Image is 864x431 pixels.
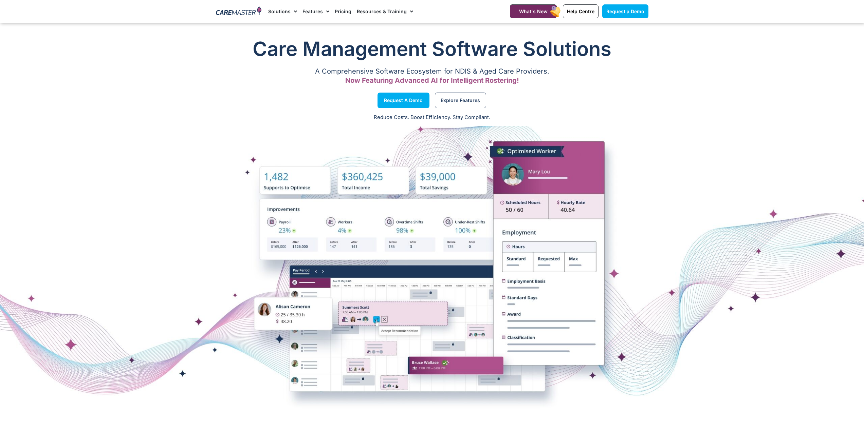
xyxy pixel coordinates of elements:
[510,4,557,18] a: What's New
[216,35,648,62] h1: Care Management Software Solutions
[4,114,860,121] p: Reduce Costs. Boost Efficiency. Stay Compliant.
[345,76,519,84] span: Now Featuring Advanced AI for Intelligent Rostering!
[378,93,429,108] a: Request a Demo
[602,4,648,18] a: Request a Demo
[567,8,594,14] span: Help Centre
[519,8,548,14] span: What's New
[441,99,480,102] span: Explore Features
[435,93,486,108] a: Explore Features
[384,99,423,102] span: Request a Demo
[216,6,262,17] img: CareMaster Logo
[606,8,644,14] span: Request a Demo
[563,4,599,18] a: Help Centre
[216,69,648,74] p: A Comprehensive Software Ecosystem for NDIS & Aged Care Providers.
